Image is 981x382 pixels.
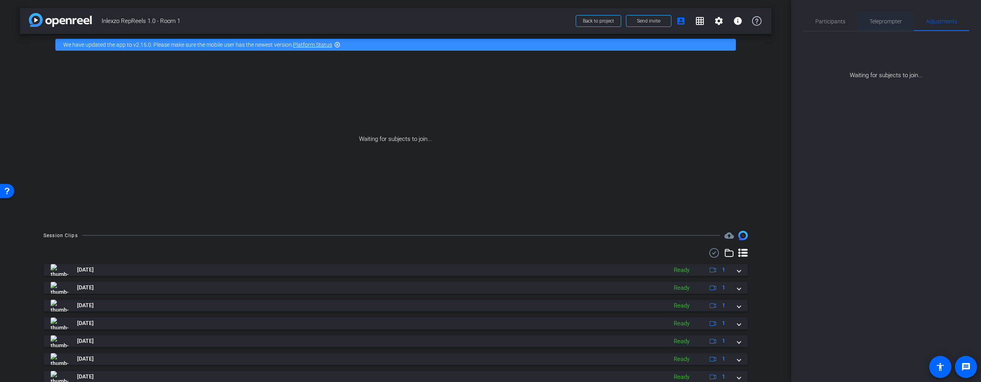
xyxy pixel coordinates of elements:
img: Session clips [738,231,748,240]
div: Waiting for subjects to join... [20,55,771,223]
span: 1 [722,355,725,363]
span: Participants [815,19,845,24]
mat-expansion-panel-header: thumb-nail[DATE]Ready1 [43,317,748,329]
div: Ready [670,266,694,275]
mat-icon: highlight_off [334,42,340,48]
span: 1 [722,337,725,345]
span: Destinations for your clips [724,231,734,240]
mat-icon: accessibility [936,362,945,372]
mat-icon: message [961,362,971,372]
span: 1 [722,372,725,381]
img: thumb-nail [51,317,68,329]
mat-expansion-panel-header: thumb-nail[DATE]Ready1 [43,300,748,312]
div: Ready [670,337,694,346]
mat-icon: account_box [676,16,686,26]
span: 1 [722,283,725,292]
span: [DATE] [77,355,94,363]
mat-expansion-panel-header: thumb-nail[DATE]Ready1 [43,353,748,365]
span: [DATE] [77,301,94,310]
img: thumb-nail [51,300,68,312]
span: [DATE] [77,319,94,327]
img: thumb-nail [51,353,68,365]
div: Ready [670,355,694,364]
span: 1 [722,266,725,274]
img: thumb-nail [51,282,68,294]
div: Ready [670,301,694,310]
mat-icon: cloud_upload [724,231,734,240]
mat-icon: settings [714,16,724,26]
img: app-logo [29,13,92,27]
span: Back to project [583,18,614,24]
mat-expansion-panel-header: thumb-nail[DATE]Ready1 [43,282,748,294]
img: thumb-nail [51,264,68,276]
div: Session Clips [43,232,78,239]
mat-icon: grid_on [695,16,705,26]
button: Back to project [576,15,621,27]
span: 1 [722,319,725,327]
button: Send invite [626,15,671,27]
mat-expansion-panel-header: thumb-nail[DATE]Ready1 [43,335,748,347]
span: Teleprompter [869,19,902,24]
span: Send invite [637,18,660,24]
span: [DATE] [77,372,94,381]
div: We have updated the app to v2.15.0. Please make sure the mobile user has the newest version. [55,39,736,51]
span: [DATE] [77,337,94,345]
div: Waiting for subjects to join... [803,31,969,80]
div: Ready [670,319,694,328]
div: Ready [670,283,694,293]
mat-expansion-panel-header: thumb-nail[DATE]Ready1 [43,264,748,276]
img: thumb-nail [51,335,68,347]
a: Platform Status [293,42,332,48]
mat-icon: info [733,16,743,26]
span: Adjustments [926,19,957,24]
span: [DATE] [77,266,94,274]
div: Ready [670,372,694,382]
span: [DATE] [77,283,94,292]
span: 1 [722,301,725,310]
span: Inlexzo RepReels 1.0 - Room 1 [102,13,571,29]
